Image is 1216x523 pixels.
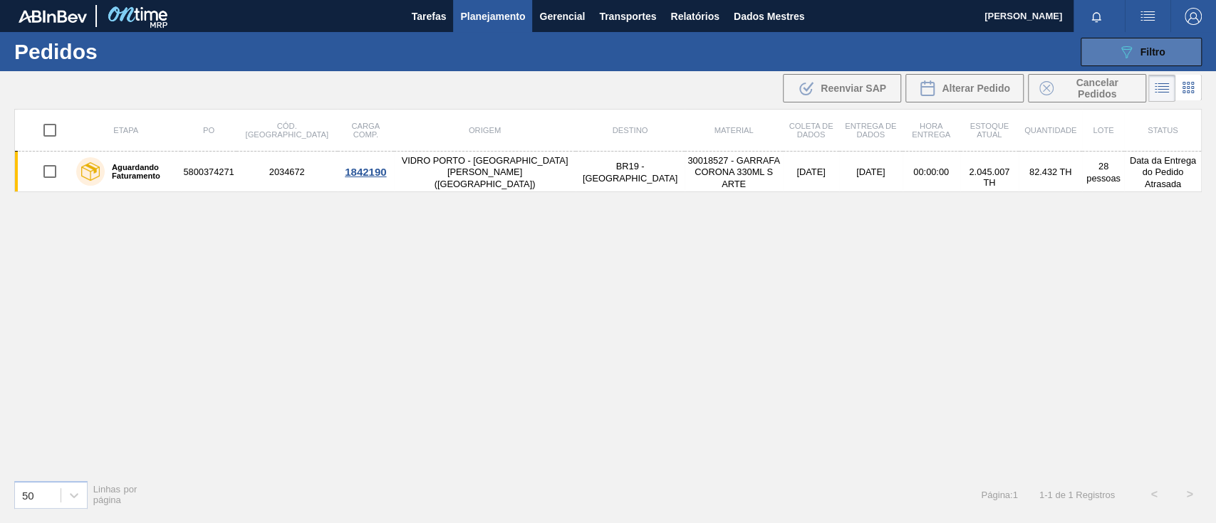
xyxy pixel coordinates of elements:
button: Filtro [1081,38,1202,66]
font: 1 [1068,490,1073,500]
font: 30018527 - GARRAFA CORONA 330ML S ARTE [687,155,779,189]
font: Coleta de dados [789,122,833,139]
div: Reenviar SAP [783,74,901,102]
font: Linhas por página [93,484,137,505]
font: 1 [1047,490,1052,500]
font: Estoque atual [970,122,1009,139]
img: ações do usuário [1139,8,1156,25]
font: [PERSON_NAME] [984,11,1062,21]
font: Material [714,126,753,134]
font: 28 pessoas [1086,161,1121,184]
img: TNhmsLtSVTkK8tSr43FrP2fwEKptu5GPRR3wAAAABJRU5ErkJggg== [19,10,87,23]
font: Cód. [GEOGRAPHIC_DATA] [245,122,328,139]
font: Cancelar Pedidos [1076,77,1118,100]
font: [DATE] [796,167,825,177]
font: BR19 - [GEOGRAPHIC_DATA] [583,161,677,184]
font: PO [203,126,214,134]
font: Destino [613,126,648,134]
button: Notificações [1074,6,1119,26]
font: Data da Entrega do Pedido Atrasada [1130,155,1196,189]
font: Dados Mestres [734,11,805,22]
div: Alterar Pedido [905,74,1024,102]
button: Cancelar Pedidos [1028,74,1146,102]
font: VIDRO PORTO - [GEOGRAPHIC_DATA][PERSON_NAME] ([GEOGRAPHIC_DATA]) [402,155,568,189]
font: 00:00:00 [913,167,949,177]
font: Relatórios [670,11,719,22]
div: Visão em Cartões [1175,75,1202,102]
font: Tarefas [412,11,447,22]
font: 5800374271 [183,167,234,177]
font: 1 [1039,490,1044,500]
font: de [1055,490,1065,500]
font: Filtro [1140,46,1165,58]
div: Visão em Lista [1148,75,1175,102]
font: Status [1148,126,1178,134]
font: - [1044,490,1047,500]
font: 1842190 [345,166,386,178]
font: Registros [1076,490,1115,500]
font: Planejamento [460,11,525,22]
font: Hora Entrega [912,122,950,139]
font: Reenviar SAP [821,83,886,94]
div: Cancelar Pedidos em Massa [1028,74,1146,102]
font: Origem [469,126,501,134]
font: Etapa [113,126,138,134]
button: < [1136,477,1172,512]
font: Pedidos [14,40,98,63]
font: [DATE] [856,167,885,177]
font: 82.432 TH [1029,167,1072,177]
font: : [1010,490,1013,500]
font: Alterar Pedido [942,83,1010,94]
font: 2.045.007 TH [969,167,1009,188]
font: 1 [1012,490,1017,500]
font: 2034672 [269,167,305,177]
font: Entrega de dados [845,122,896,139]
font: Lote [1093,126,1113,134]
font: > [1186,488,1192,500]
font: Transportes [599,11,656,22]
font: Gerencial [539,11,585,22]
font: 50 [22,489,34,501]
img: Sair [1185,8,1202,25]
a: Aguardando Faturamento58003742712034672VIDRO PORTO - [GEOGRAPHIC_DATA][PERSON_NAME] ([GEOGRAPHIC_... [15,152,1202,192]
font: < [1150,488,1157,500]
button: > [1172,477,1207,512]
font: Aguardando Faturamento [112,163,160,180]
font: Carga Comp. [351,122,380,139]
font: Página [981,490,1009,500]
font: Quantidade [1024,126,1076,134]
